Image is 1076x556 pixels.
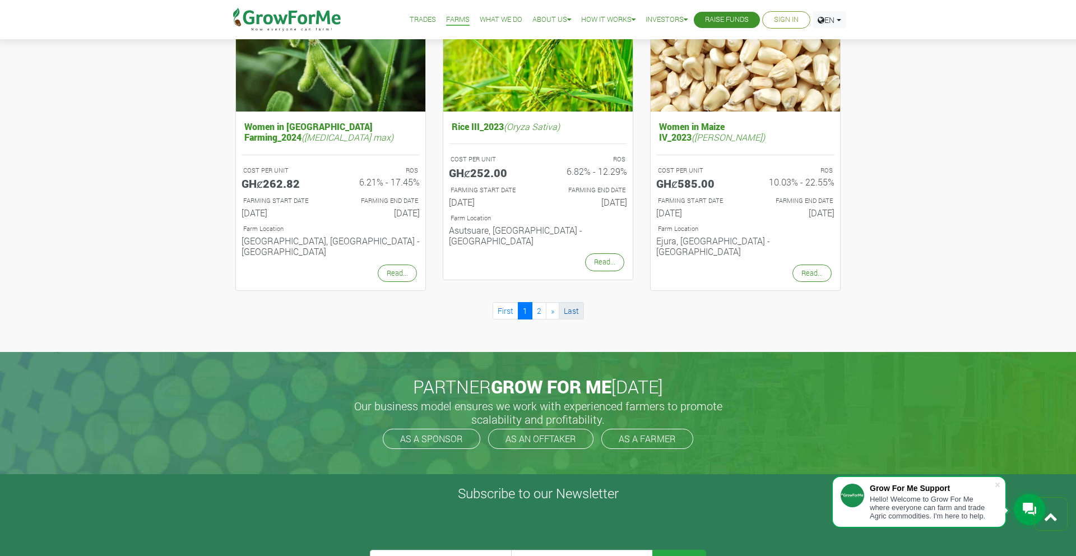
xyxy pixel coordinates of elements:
[658,224,833,234] p: Location of Farm
[656,235,834,257] h6: Ejura, [GEOGRAPHIC_DATA] - [GEOGRAPHIC_DATA]
[581,14,636,26] a: How it Works
[449,166,530,179] h5: GHȼ252.00
[451,186,528,195] p: FARMING START DATE
[646,14,688,26] a: Investors
[792,265,832,282] a: Read...
[243,196,321,206] p: FARMING START DATE
[705,14,749,26] a: Raise Funds
[342,399,734,426] h5: Our business model ensures we work with experienced farmers to promote scalability and profitabil...
[548,155,625,164] p: ROS
[493,302,518,319] a: First
[548,186,625,195] p: FARMING END DATE
[341,196,418,206] p: FARMING END DATE
[656,207,737,218] h6: [DATE]
[754,177,834,187] h6: 10.03% - 22.55%
[774,14,799,26] a: Sign In
[449,118,627,135] h5: Rice III_2023
[242,118,420,145] h5: Women in [GEOGRAPHIC_DATA] Farming_2024
[242,235,420,257] h6: [GEOGRAPHIC_DATA], [GEOGRAPHIC_DATA] - [GEOGRAPHIC_DATA]
[692,131,765,143] i: ([PERSON_NAME])
[242,177,322,190] h5: GHȼ262.82
[410,14,436,26] a: Trades
[546,166,627,177] h6: 6.82% - 12.29%
[235,302,841,319] nav: Page Navigation
[546,197,627,207] h6: [DATE]
[518,302,532,319] a: 1
[656,177,737,190] h5: GHȼ585.00
[658,196,735,206] p: FARMING START DATE
[755,166,833,175] p: ROS
[383,429,480,449] a: AS A SPONSOR
[491,374,611,399] span: GROW FOR ME
[532,14,571,26] a: About Us
[446,14,470,26] a: Farms
[870,495,994,520] div: Hello! Welcome to Grow For Me where everyone can farm and trade Agric commodities. I'm here to help.
[14,485,1062,502] h4: Subscribe to our Newsletter
[231,376,845,397] h2: PARTNER [DATE]
[302,131,393,143] i: ([MEDICAL_DATA] max)
[658,166,735,175] p: COST PER UNIT
[813,11,846,29] a: EN
[656,118,834,145] h5: Women in Maize IV_2023
[243,166,321,175] p: COST PER UNIT
[243,224,418,234] p: Location of Farm
[339,207,420,218] h6: [DATE]
[504,121,560,132] i: (Oryza Sativa)
[378,265,417,282] a: Read...
[451,155,528,164] p: COST PER UNIT
[449,197,530,207] h6: [DATE]
[488,429,593,449] a: AS AN OFFTAKER
[341,166,418,175] p: ROS
[601,429,693,449] a: AS A FARMER
[370,506,540,550] iframe: reCAPTCHA
[451,214,625,223] p: Location of Farm
[339,177,420,187] h6: 6.21% - 17.45%
[870,484,994,493] div: Grow For Me Support
[551,305,554,316] span: »
[532,302,546,319] a: 2
[449,225,627,246] h6: Asutsuare, [GEOGRAPHIC_DATA] - [GEOGRAPHIC_DATA]
[585,253,624,271] a: Read...
[480,14,522,26] a: What We Do
[755,196,833,206] p: FARMING END DATE
[242,207,322,218] h6: [DATE]
[559,302,584,319] a: Last
[754,207,834,218] h6: [DATE]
